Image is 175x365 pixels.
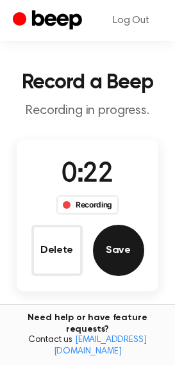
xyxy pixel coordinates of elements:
a: [EMAIL_ADDRESS][DOMAIN_NAME] [54,336,147,356]
span: 0:22 [62,161,113,188]
span: Contact us [8,335,167,357]
button: Save Audio Record [93,225,144,276]
p: Recording in progress. [10,103,165,119]
div: Recording [56,195,119,215]
a: Beep [13,8,85,33]
h1: Record a Beep [10,72,165,93]
a: Log Out [100,5,162,36]
button: Delete Audio Record [31,225,83,276]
